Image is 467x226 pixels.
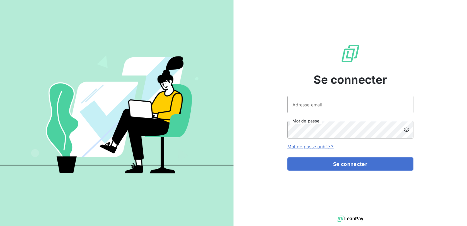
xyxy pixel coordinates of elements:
button: Se connecter [287,157,413,171]
span: Se connecter [314,71,387,88]
img: Logo LeanPay [340,43,360,64]
img: logo [337,214,363,223]
input: placeholder [287,96,413,113]
a: Mot de passe oublié ? [287,144,334,149]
